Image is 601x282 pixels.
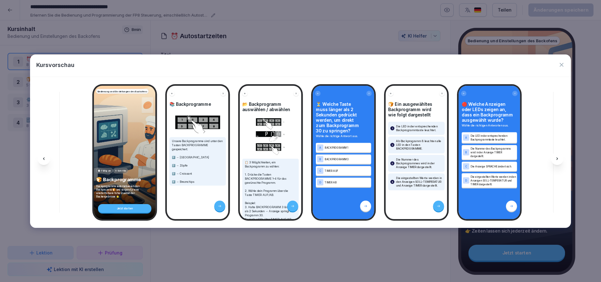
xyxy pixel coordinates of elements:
h4: 📂 Backprogramm auswählen / abwählen [242,101,299,112]
p: 🍞 Backprogramme [96,177,153,182]
p: TIMER AB [325,180,370,184]
p: Bedienung und Einstellungen des Backofens [98,90,147,93]
p: 4 [392,180,393,184]
p: BACKPROGRAMM 1 [325,146,370,149]
p: C [465,165,467,168]
p: B [465,151,467,154]
p: Die Anzeige SPRACHE ändert sich. [470,164,516,168]
img: Bild und Text Vorschau [169,113,226,134]
p: Ab Backprogramm 8 leuchten alle LED in den Tasten BACKPROGRAMME. [396,139,443,151]
p: B [319,158,321,161]
p: D [319,181,321,184]
img: Bild und Text Vorschau [242,118,299,155]
h4: 🔴 Welche Anzeigen oder LEDs zeigen an, dass ein Backprogramm ausgewählt wurde? [462,101,517,123]
p: TIMER AUF [325,169,370,172]
p: Die Nummer des Backprogrammes wird in der Anzeige TIMER dargestellt. [396,158,443,169]
p: A [319,146,321,149]
div: Jetzt starten [98,204,152,213]
p: 📋 3 Möglichkeiten, ein Backprogramm zu wählen: 1. Drücke die Tasten BACKPROGRAMME 1–4 für das gew... [245,160,296,242]
h4: ⏳ Welche Taste muss länger als 2 Sekunden gedrückt werden, um direkt zum Backprogramm 30 zu sprin... [316,101,371,133]
p: A [465,136,467,139]
p: 5 Schritte [115,169,126,172]
h4: 📚 Backprogramme [169,101,226,107]
p: Die eingestellten Werte werden in den Anzeigen SOLL-TEMPERATUR und Anzeige TIMER dargestellt. [396,176,443,187]
p: Die LED in der entsprechenden Backprogrammtaste leuchtet. [470,134,516,141]
p: BACKPROGRAMM 3 [325,157,370,161]
p: 3 [392,162,393,165]
h4: 🍞 Ein ausgewähltes Backprogramm wird wie folgt dargestellt [388,101,445,117]
p: D [465,179,467,182]
p: Unsere Backprogramme sind unter den Tasten BACKPROGRAMME gespeichert: 1️⃣ → [GEOGRAPHIC_DATA] 2️⃣... [172,139,223,183]
p: Wähle die richtige Antwort aus. [316,134,371,138]
p: Wähle die richtigen Antworten aus. [462,123,517,128]
p: Kursvorschau [36,61,74,69]
p: Fällig am [101,169,111,172]
p: Die LED in der entsprechenden Backprogrammtaste leuchtet. [396,125,443,132]
p: 2 [392,143,393,147]
p: Die eingestellten Werte werden in den Anzeigen SOLL-TEMPERATUR und TIMER dargestellt. [470,175,516,186]
p: 1 [392,126,393,130]
p: Die Nummer des Backprogramms wird in der Anzeige TIMER dargestellt. [470,146,516,158]
p: C [319,169,321,172]
p: Backprogramme automatisieren den Backprozess 🍞 und sorgen für eine wiederholbare hohe Qualität de... [96,184,153,198]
